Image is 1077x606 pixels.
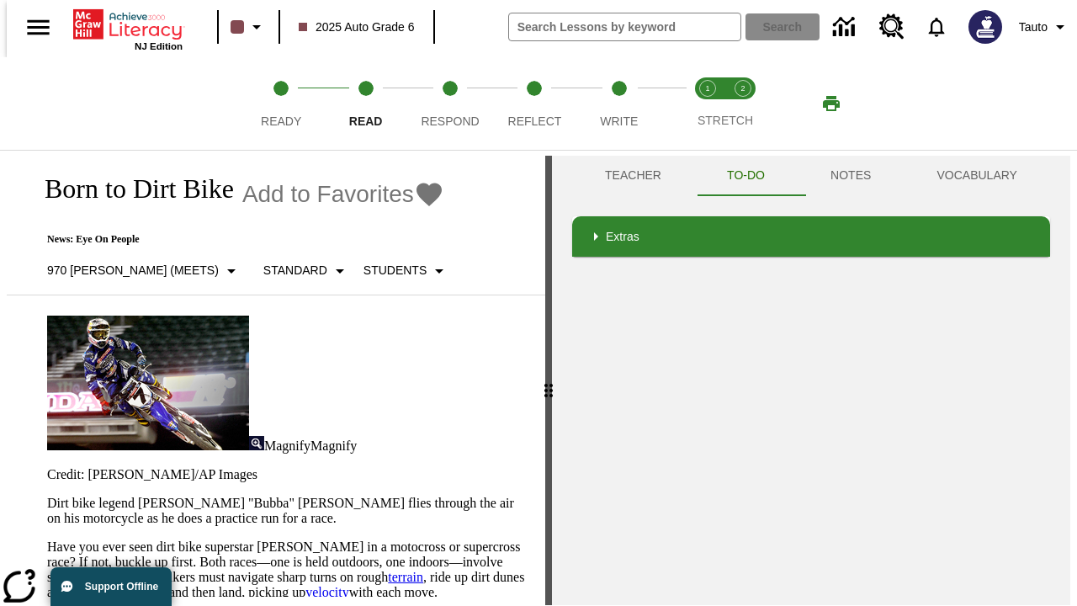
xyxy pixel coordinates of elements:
[73,6,183,51] div: Home
[47,262,219,279] p: 970 [PERSON_NAME] (Meets)
[694,156,798,196] button: TO-DO
[357,256,456,286] button: Select Student
[485,57,583,150] button: Reflect step 4 of 5
[40,256,248,286] button: Select Lexile, 970 Lexile (Meets)
[349,114,383,128] span: Read
[552,156,1070,605] div: activity
[968,10,1002,44] img: Avatar
[572,156,694,196] button: Teacher
[388,570,423,584] a: terrain
[804,88,858,119] button: Print
[509,13,740,40] input: search field
[363,262,427,279] p: Students
[719,57,767,150] button: Stretch Respond step 2 of 2
[572,216,1050,257] div: Extras
[823,4,869,50] a: Data Center
[683,57,732,150] button: Stretch Read step 1 of 2
[570,57,668,150] button: Write step 5 of 5
[47,316,249,450] img: Motocross racer James Stewart flies through the air on his dirt bike.
[27,233,456,246] p: News: Eye On People
[869,4,915,50] a: Resource Center, Will open in new tab
[316,57,414,150] button: Read step 2 of 5
[310,439,357,453] span: Magnify
[798,156,904,196] button: NOTES
[572,156,1050,196] div: Instructional Panel Tabs
[401,57,499,150] button: Respond step 3 of 5
[224,12,273,42] button: Class color is dark brown. Change class color
[135,41,183,51] span: NJ Edition
[7,156,545,597] div: reading
[305,585,349,599] a: velocity
[606,228,639,246] p: Extras
[242,181,414,208] span: Add to Favorites
[958,5,1012,49] button: Select a new avatar
[299,19,415,36] span: 2025 Auto Grade 6
[85,581,158,593] span: Support Offline
[705,84,709,93] text: 1
[27,173,234,205] h1: Born to Dirt Bike
[904,156,1050,196] button: VOCABULARY
[915,5,958,49] a: Notifications
[264,439,310,453] span: Magnify
[232,57,330,150] button: Ready step 1 of 5
[421,114,479,128] span: Respond
[47,496,525,526] p: Dirt bike legend [PERSON_NAME] "Bubba" [PERSON_NAME] flies through the air on his motorcycle as h...
[740,84,745,93] text: 2
[47,467,525,482] p: Credit: [PERSON_NAME]/AP Images
[545,156,552,605] div: Press Enter or Spacebar and then press right and left arrow keys to move the slider
[261,114,301,128] span: Ready
[600,114,638,128] span: Write
[1019,19,1048,36] span: Tauto
[1012,12,1077,42] button: Profile/Settings
[242,179,444,209] button: Add to Favorites - Born to Dirt Bike
[508,114,562,128] span: Reflect
[698,114,753,127] span: STRETCH
[257,256,357,286] button: Scaffolds, Standard
[50,567,172,606] button: Support Offline
[13,3,63,52] button: Open side menu
[249,436,264,450] img: Magnify
[263,262,327,279] p: Standard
